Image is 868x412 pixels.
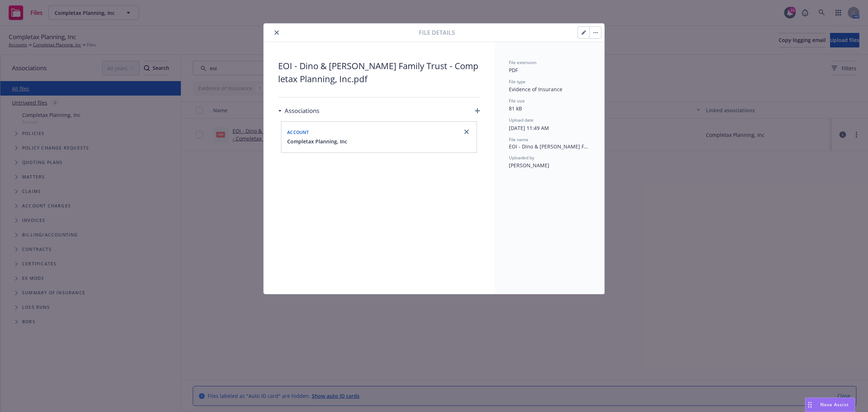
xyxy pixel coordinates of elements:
span: EOI - Dino & [PERSON_NAME] Family Trust - Completax Planning, Inc.pdf [509,143,590,150]
button: Completax Planning, Inc [287,138,347,145]
span: PDF [509,67,518,73]
a: close [462,127,471,136]
button: Nova Assist [805,398,855,412]
span: File size [509,98,525,104]
span: Account [287,129,309,135]
span: 81 kB [509,105,522,112]
div: Associations [278,106,319,115]
span: File extension [509,59,536,66]
span: EOI - Dino & [PERSON_NAME] Family Trust - Completax Planning, Inc.pdf [278,59,480,85]
span: Uploaded by [509,155,534,161]
span: File name [509,136,528,143]
h3: Associations [285,106,319,115]
span: File details [419,28,455,37]
div: Drag to move [805,398,814,412]
span: [PERSON_NAME] [509,162,549,169]
span: [DATE] 11:49 AM [509,125,549,131]
span: Evidence of Insurance [509,86,562,93]
span: File type [509,79,526,85]
span: Upload date [509,117,533,123]
span: Nova Assist [820,402,849,408]
button: close [272,28,281,37]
